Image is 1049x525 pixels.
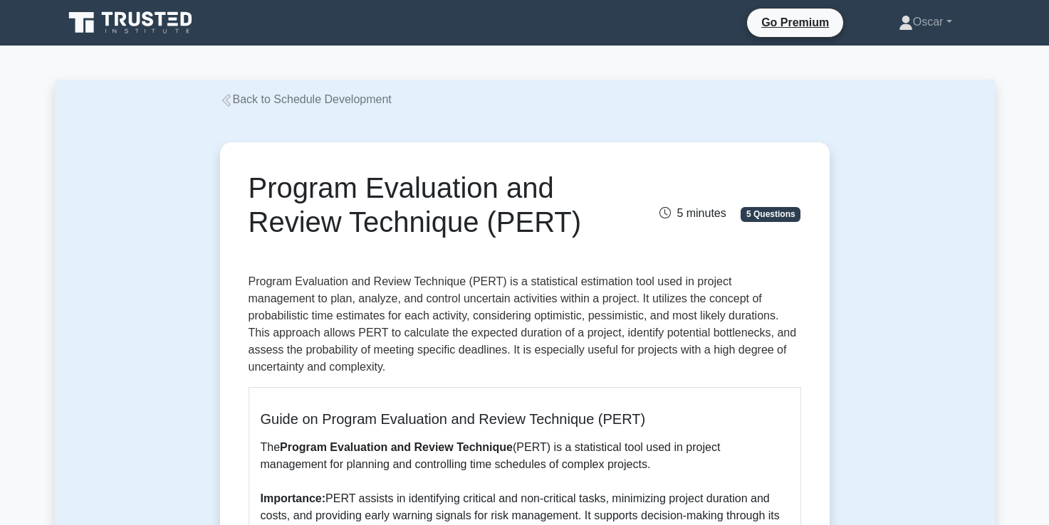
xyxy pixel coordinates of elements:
[280,441,513,453] b: Program Evaluation and Review Technique
[865,8,986,36] a: Oscar
[249,171,611,239] h1: Program Evaluation and Review Technique (PERT)
[741,207,800,221] span: 5 Questions
[261,410,789,428] h5: Guide on Program Evaluation and Review Technique (PERT)
[659,207,726,219] span: 5 minutes
[753,14,837,31] a: Go Premium
[249,273,801,376] p: Program Evaluation and Review Technique (PERT) is a statistical estimation tool used in project m...
[261,492,326,504] b: Importance:
[220,93,392,105] a: Back to Schedule Development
